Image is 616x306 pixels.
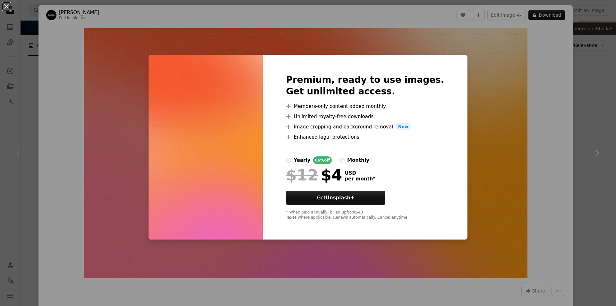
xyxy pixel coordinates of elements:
li: Members-only content added monthly [286,102,444,110]
input: yearly66%off [286,158,291,163]
span: $12 [286,167,318,183]
span: per month * [345,176,375,182]
img: premium_photo-1701767501250-fda0c8f7907f [149,55,263,240]
li: Enhanced legal protections [286,133,444,141]
h2: Premium, ready to use images. Get unlimited access. [286,74,444,97]
strong: Unsplash+ [326,195,355,201]
div: monthly [347,156,369,164]
li: Image cropping and background removal [286,123,444,131]
div: 66% off [313,156,332,164]
div: yearly [294,156,310,164]
input: monthly [339,158,345,163]
div: * When paid annually, billed upfront $48 Taxes where applicable. Renews automatically. Cancel any... [286,210,444,220]
div: $4 [286,167,342,183]
button: GetUnsplash+ [286,191,385,205]
li: Unlimited royalty-free downloads [286,113,444,120]
span: New [396,123,411,131]
span: USD [345,170,375,176]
